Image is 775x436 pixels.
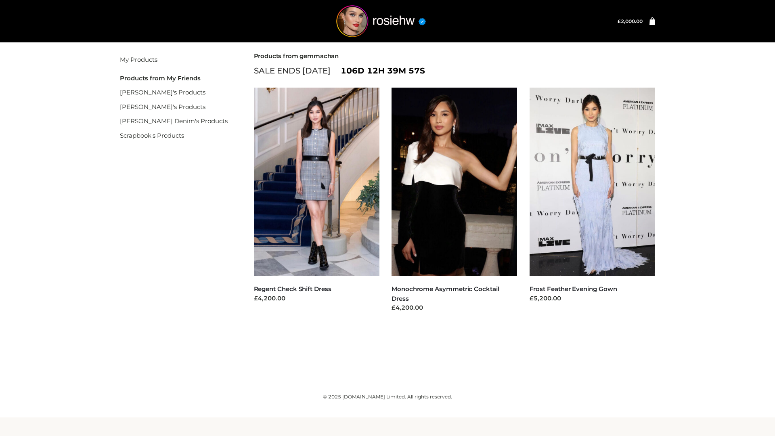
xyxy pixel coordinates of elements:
[254,52,656,60] h2: Products from gemmachan
[120,56,157,63] a: My Products
[618,18,643,24] bdi: 2,000.00
[120,88,205,96] a: [PERSON_NAME]'s Products
[320,5,442,37] img: rosiehw
[120,74,201,82] u: Products from My Friends
[120,132,184,139] a: Scrapbook's Products
[530,285,617,293] a: Frost Feather Evening Gown
[120,117,228,125] a: [PERSON_NAME] Denim's Products
[530,294,656,303] div: £5,200.00
[618,18,643,24] a: £2,000.00
[120,393,655,401] div: © 2025 [DOMAIN_NAME] Limited. All rights reserved.
[392,303,517,312] div: £4,200.00
[120,103,205,111] a: [PERSON_NAME]'s Products
[254,294,380,303] div: £4,200.00
[341,64,425,78] span: 106d 12h 39m 57s
[392,285,499,302] a: Monochrome Asymmetric Cocktail Dress
[254,64,656,78] div: SALE ENDS [DATE]
[254,285,331,293] a: Regent Check Shift Dress
[618,18,621,24] span: £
